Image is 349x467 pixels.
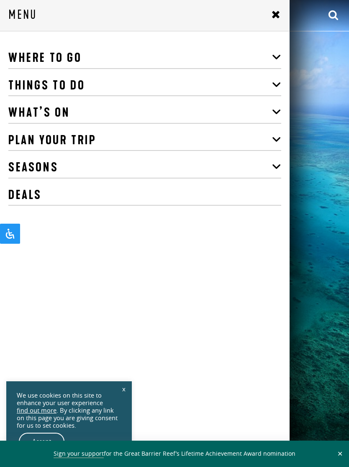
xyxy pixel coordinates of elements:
[335,450,345,457] button: Close
[8,8,37,21] h3: Menu
[17,407,56,414] a: find out more
[8,75,281,97] a: Things To Do
[8,130,281,151] a: Plan Your Trip
[8,102,281,124] a: What’s On
[8,185,281,206] a: Deals
[54,449,295,458] span: for the Great Barrier Reef’s Lifetime Achievement Award nomination
[19,433,64,450] a: Accept
[17,392,121,429] div: We use cookies on this site to enhance your user experience . By clicking any link on this page y...
[54,449,104,458] a: Sign your support
[5,229,15,239] svg: Open Accessibility Panel
[8,48,281,69] a: Where To Go
[118,380,130,398] a: x
[8,157,281,179] a: Seasons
